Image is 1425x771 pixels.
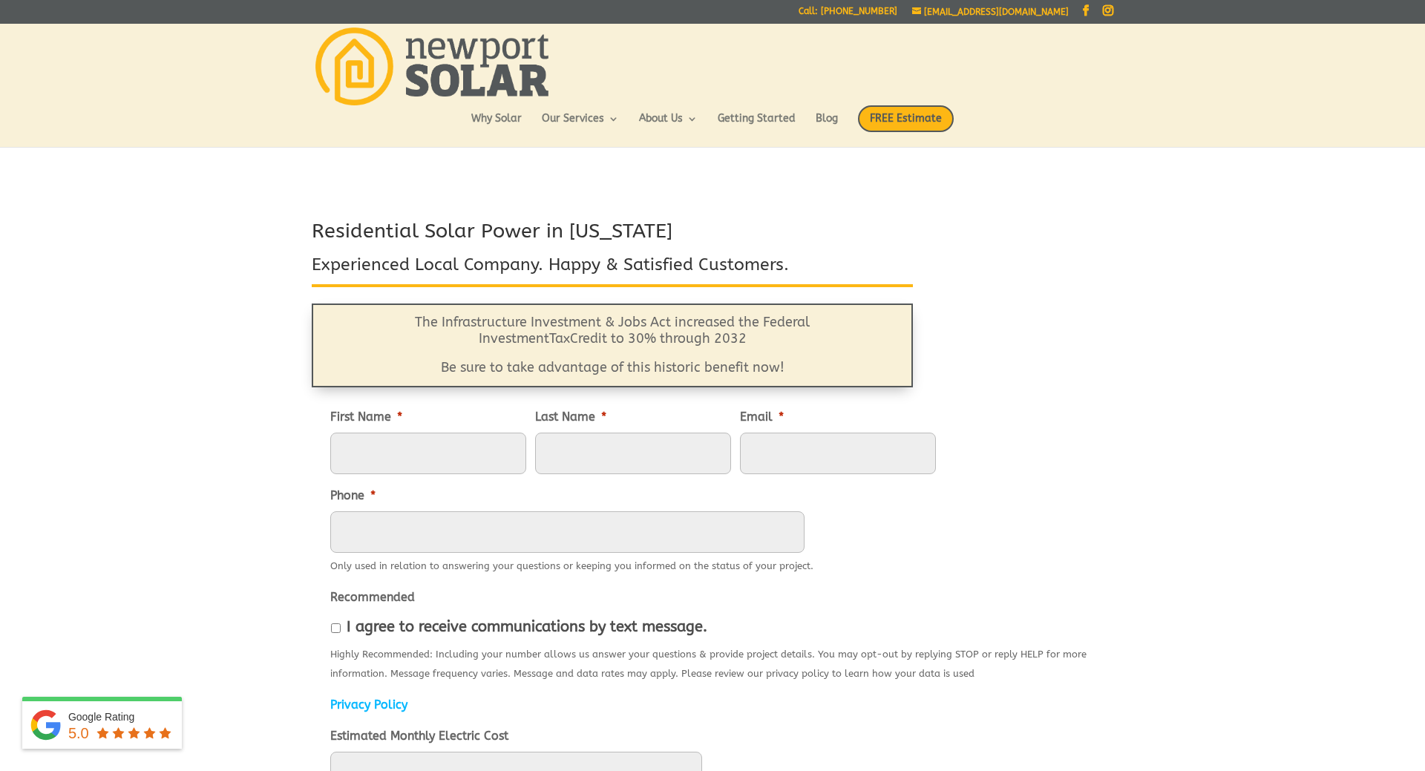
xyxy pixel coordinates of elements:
h3: Experienced Local Company. Happy & Satisfied Customers. [312,253,913,284]
a: [EMAIL_ADDRESS][DOMAIN_NAME] [912,7,1069,17]
label: Phone [330,488,376,504]
p: Be sure to take advantage of this historic benefit now! [350,360,875,376]
span: Tax [549,330,570,347]
label: Estimated Monthly Electric Cost [330,729,508,744]
label: Email [740,410,784,425]
a: Why Solar [471,114,522,139]
label: Last Name [535,410,606,425]
a: Blog [816,114,838,139]
a: FREE Estimate [858,105,954,147]
a: Privacy Policy [330,698,407,712]
span: FREE Estimate [858,105,954,132]
div: Google Rating [68,709,174,724]
a: Our Services [542,114,619,139]
a: Getting Started [718,114,796,139]
label: I agree to receive communications by text message. [347,619,707,635]
span: 5.0 [68,725,89,741]
div: Only used in relation to answering your questions or keeping you informed on the status of your p... [330,553,813,576]
a: About Us [639,114,698,139]
p: The Infrastructure Investment & Jobs Act increased the Federal Investment Credit to 30% through 2032 [350,315,875,360]
div: Highly Recommended: Including your number allows us answer your questions & provide project detai... [330,641,1095,683]
label: First Name [330,410,402,425]
h2: Residential Solar Power in [US_STATE] [312,217,913,253]
a: Call: [PHONE_NUMBER] [799,7,897,22]
img: Newport Solar | Solar Energy Optimized. [315,27,548,105]
label: Recommended [330,590,415,606]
